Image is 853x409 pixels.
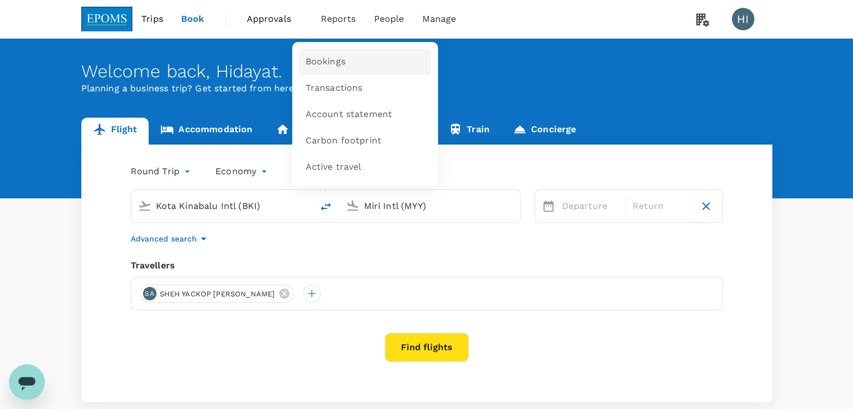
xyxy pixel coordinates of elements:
[385,333,469,362] button: Find flights
[306,134,381,147] span: Carbon footprint
[306,161,362,174] span: Active travel
[437,118,501,145] a: Train
[264,118,350,145] a: Long stay
[306,55,345,68] span: Bookings
[131,162,193,180] div: Round Trip
[9,364,45,400] iframe: Button to launch messaging window
[299,49,431,75] a: Bookings
[143,287,156,300] div: SA
[149,118,264,145] a: Accommodation
[562,199,619,213] p: Departure
[321,12,356,26] span: Reports
[81,7,133,31] img: EPOMS SDN BHD
[312,193,339,220] button: delete
[181,12,205,26] span: Book
[153,289,282,300] span: SHEH YACKOP [PERSON_NAME]
[156,197,289,215] input: Depart from
[81,82,772,95] p: Planning a business trip? Get started from here.
[513,204,515,207] button: Open
[732,8,754,30] div: HI
[299,75,431,101] a: Transactions
[247,12,303,26] span: Approvals
[374,12,404,26] span: People
[306,108,393,121] span: Account statement
[501,118,588,145] a: Concierge
[633,199,690,213] p: Return
[140,285,294,303] div: SASHEH YACKOP [PERSON_NAME]
[422,12,456,26] span: Manage
[305,204,307,207] button: Open
[306,82,363,95] span: Transactions
[299,101,431,128] a: Account statement
[299,128,431,154] a: Carbon footprint
[131,259,723,272] div: Travellers
[81,118,149,145] a: Flight
[81,61,772,82] div: Welcome back , Hidayat .
[364,197,497,215] input: Going to
[131,232,210,245] button: Advanced search
[299,154,431,180] a: Active travel
[131,233,197,244] p: Advanced search
[215,162,270,180] div: Economy
[141,12,163,26] span: Trips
